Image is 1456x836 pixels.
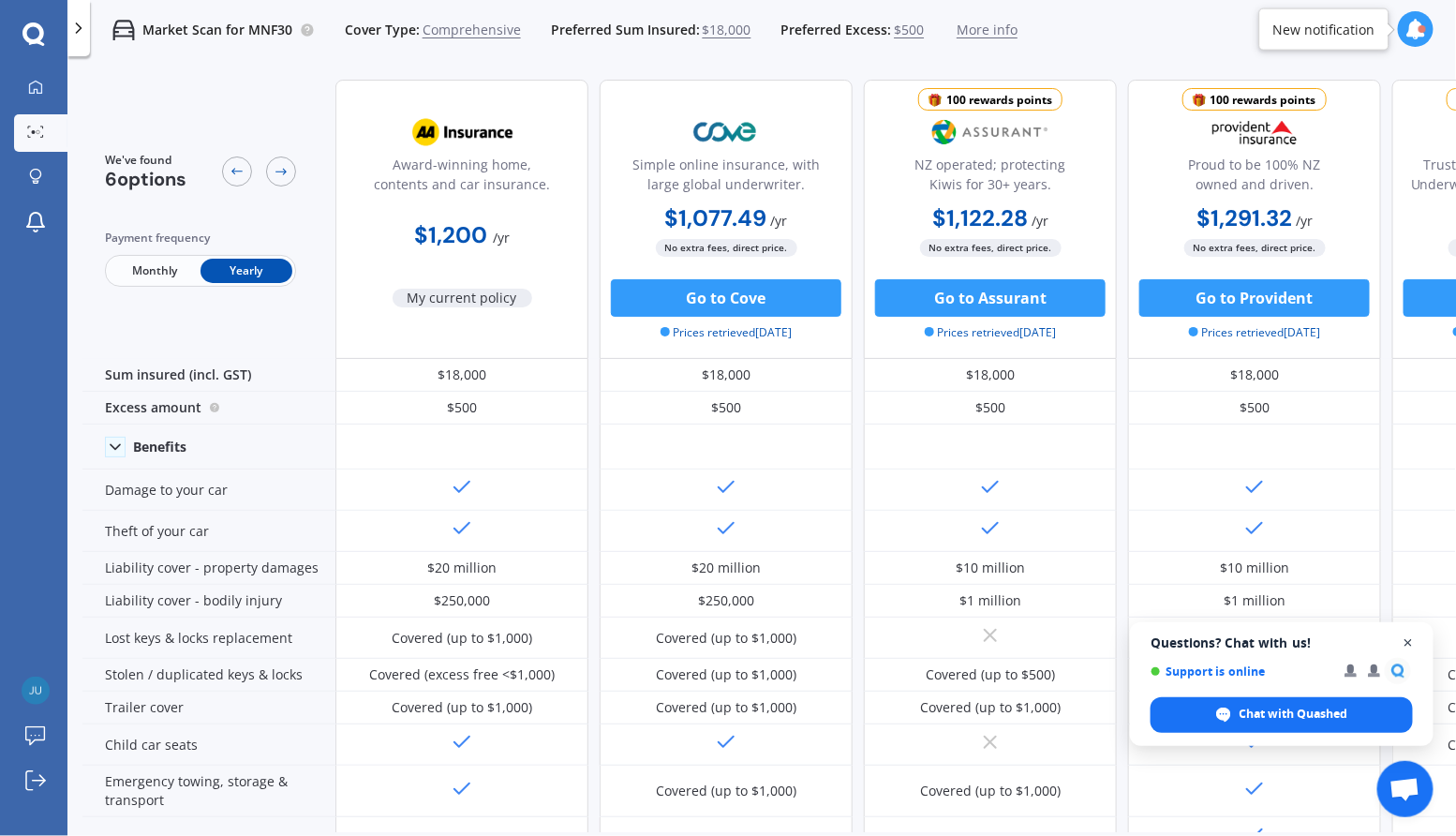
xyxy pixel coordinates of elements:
div: Benefits [133,439,186,455]
div: Liability cover - bodily injury [82,585,335,618]
div: $1 million [1224,591,1285,610]
img: b098fd21a97e2103b915261ee479d459 [22,677,50,705]
span: Chat with Quashed [1240,706,1348,723]
b: $1,077.49 [665,203,767,232]
span: No extra fees, direct price. [920,239,1062,257]
div: $18,000 [600,359,853,392]
span: No extra fees, direct price. [656,239,797,257]
div: Simple online insurance, with large global underwriter. [616,155,837,202]
div: $250,000 [434,591,490,610]
div: Covered (up to $1,000) [656,665,796,684]
img: points [1193,94,1206,107]
div: Covered (up to $1,000) [920,782,1061,800]
span: Prices retrieved [DATE] [1189,324,1321,341]
div: $10 million [956,559,1025,577]
div: Theft of your car [82,511,335,552]
div: Trailer cover [82,692,335,724]
div: Award-winning home, contents and car insurance. [351,155,572,202]
div: Liability cover - property damages [82,552,335,585]
div: $10 million [1220,559,1289,577]
span: / yr [1296,212,1313,230]
div: $18,000 [335,359,588,392]
div: $20 million [691,559,761,577]
b: $1,122.28 [932,203,1028,232]
span: $18,000 [703,21,751,39]
b: $1,291.32 [1196,203,1292,232]
span: Cover Type: [345,21,420,39]
p: Market Scan for MNF30 [142,21,292,39]
span: Questions? Chat with us! [1151,635,1413,650]
span: Yearly [201,259,292,283]
div: Damage to your car [82,470,335,511]
span: We've found [105,152,186,169]
div: Child car seats [82,724,335,766]
div: $500 [864,392,1117,425]
div: Payment frequency [105,229,296,247]
div: New notification [1273,20,1375,38]
div: $500 [335,392,588,425]
span: 6 options [105,167,186,191]
span: Prices retrieved [DATE] [925,324,1057,341]
div: $18,000 [864,359,1117,392]
button: Go to Cove [611,279,841,317]
div: Covered (up to $1,000) [392,698,532,717]
b: $1,200 [414,220,487,249]
img: Assurant.png [929,109,1052,156]
span: Prices retrieved [DATE] [661,324,793,341]
div: $500 [1128,392,1381,425]
span: Monthly [109,259,201,283]
div: Covered (excess free <$1,000) [369,665,555,684]
img: AA.webp [400,109,524,156]
a: Open chat [1377,761,1434,817]
span: $500 [894,21,924,39]
img: points [929,94,942,107]
div: 100 rewards points [1211,91,1316,110]
div: $18,000 [1128,359,1381,392]
span: Chat with Quashed [1151,697,1413,733]
div: Covered (up to $1,000) [920,698,1061,717]
div: 100 rewards points [946,91,1052,110]
div: Covered (up to $1,000) [656,782,796,800]
span: My current policy [393,289,532,307]
div: $20 million [427,559,497,577]
span: / yr [1032,212,1048,230]
div: NZ operated; protecting Kiwis for 30+ years. [880,155,1101,202]
div: Covered (up to $1,000) [656,698,796,717]
div: Lost keys & locks replacement [82,618,335,659]
div: Covered (up to $1,000) [656,629,796,648]
span: Preferred Excess: [781,21,892,39]
button: Go to Assurant [875,279,1106,317]
div: $500 [600,392,853,425]
div: Stolen / duplicated keys & locks [82,659,335,692]
div: $1 million [959,591,1021,610]
span: / yr [771,212,788,230]
div: Proud to be 100% NZ owned and driven. [1144,155,1365,202]
div: Emergency towing, storage & transport [82,766,335,817]
img: Cove.webp [664,109,788,156]
span: / yr [493,229,510,246]
span: Preferred Sum Insured: [551,21,700,39]
div: Sum insured (incl. GST) [82,359,335,392]
div: Covered (up to $1,000) [392,629,532,648]
img: Provident.png [1193,109,1316,156]
div: Excess amount [82,392,335,425]
div: $250,000 [698,591,754,610]
span: Support is online [1151,664,1331,679]
span: No extra fees, direct price. [1184,239,1326,257]
button: Go to Provident [1139,279,1370,317]
img: car.f15378c7a67c060ca3f3.svg [112,19,135,41]
span: More info [957,21,1018,39]
div: Covered (up to $500) [926,665,1055,684]
span: Comprehensive [423,21,521,39]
